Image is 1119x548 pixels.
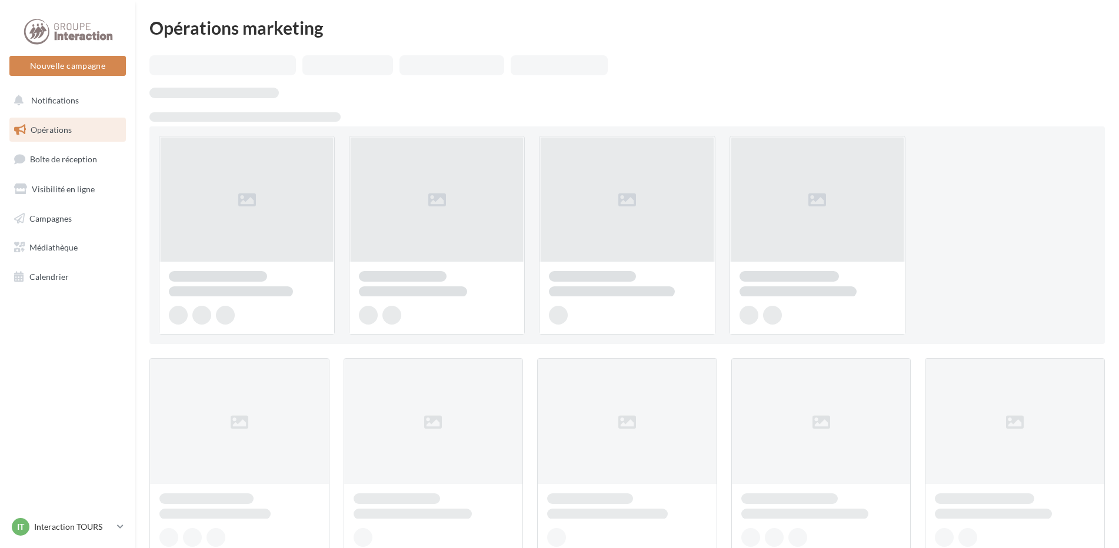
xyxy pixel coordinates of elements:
[7,177,128,202] a: Visibilité en ligne
[31,125,72,135] span: Opérations
[9,56,126,76] button: Nouvelle campagne
[34,521,112,533] p: Interaction TOURS
[9,516,126,538] a: IT Interaction TOURS
[7,118,128,142] a: Opérations
[29,213,72,223] span: Campagnes
[7,265,128,289] a: Calendrier
[30,154,97,164] span: Boîte de réception
[29,242,78,252] span: Médiathèque
[149,19,1105,36] div: Opérations marketing
[7,88,124,113] button: Notifications
[7,146,128,172] a: Boîte de réception
[7,206,128,231] a: Campagnes
[17,521,24,533] span: IT
[7,235,128,260] a: Médiathèque
[32,184,95,194] span: Visibilité en ligne
[29,272,69,282] span: Calendrier
[31,95,79,105] span: Notifications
